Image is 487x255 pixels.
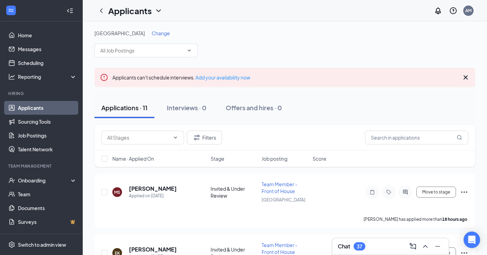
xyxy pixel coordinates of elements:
div: 37 [357,244,362,249]
svg: Settings [8,241,15,248]
p: [PERSON_NAME] has applied more than . [364,216,468,222]
a: Talent Network [18,142,77,156]
svg: Collapse [67,7,73,14]
svg: MagnifyingGlass [457,135,462,140]
svg: Notifications [434,7,442,15]
svg: Filter [193,133,201,142]
div: Interviews · 0 [167,103,206,112]
span: Team Member - Front of House [262,242,297,255]
svg: ChevronDown [186,48,192,53]
b: 18 hours ago [442,217,467,222]
a: Messages [18,42,77,56]
span: [GEOGRAPHIC_DATA] [94,30,145,36]
div: Applied on [DATE] [129,192,177,199]
svg: Note [368,189,376,195]
span: Name · Applied On [112,155,154,162]
a: Home [18,28,77,42]
svg: QuestionInfo [449,7,457,15]
svg: Minimize [434,242,442,251]
a: Documents [18,201,77,215]
span: Job posting [262,155,287,162]
input: All Stages [107,134,170,141]
span: [GEOGRAPHIC_DATA] [262,197,305,202]
div: AM [465,8,471,13]
span: Score [313,155,326,162]
svg: UserCheck [8,177,15,184]
a: Scheduling [18,56,77,70]
button: ChevronUp [420,241,431,252]
a: Applicants [18,101,77,115]
svg: ComposeMessage [409,242,417,251]
span: Change [152,30,170,36]
input: Search in applications [365,131,468,144]
a: SurveysCrown [18,215,77,229]
h1: Applicants [108,5,152,17]
div: Reporting [18,73,77,80]
button: ComposeMessage [407,241,418,252]
span: Stage [211,155,224,162]
svg: Analysis [8,73,15,80]
svg: ChevronDown [173,135,178,140]
svg: ChevronDown [154,7,163,15]
button: Minimize [432,241,443,252]
svg: Ellipses [460,188,468,196]
div: Switch to admin view [18,241,66,248]
svg: Cross [461,73,470,82]
svg: ChevronUp [421,242,429,251]
button: Filter Filters [187,131,222,144]
svg: ChevronLeft [97,7,105,15]
span: Team Member - Front of House [262,181,297,194]
div: Applications · 11 [101,103,148,112]
svg: Tag [385,189,393,195]
svg: Error [100,73,108,82]
h5: [PERSON_NAME] [129,246,177,253]
a: Sourcing Tools [18,115,77,129]
svg: ActiveChat [401,189,409,195]
div: Invited & Under Review [211,185,257,199]
div: Open Intercom Messenger [464,232,480,248]
h3: Chat [338,243,350,250]
div: Onboarding [18,177,71,184]
a: Add your availability now [195,74,250,81]
h5: [PERSON_NAME] [129,185,177,192]
span: Applicants can't schedule interviews. [112,74,250,81]
div: Hiring [8,91,75,96]
div: Offers and hires · 0 [226,103,282,112]
div: Team Management [8,163,75,169]
div: MS [114,189,120,195]
svg: WorkstreamLogo [8,7,14,14]
input: All Job Postings [100,47,184,54]
button: Move to stage [416,187,456,198]
a: Job Postings [18,129,77,142]
a: Team [18,187,77,201]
